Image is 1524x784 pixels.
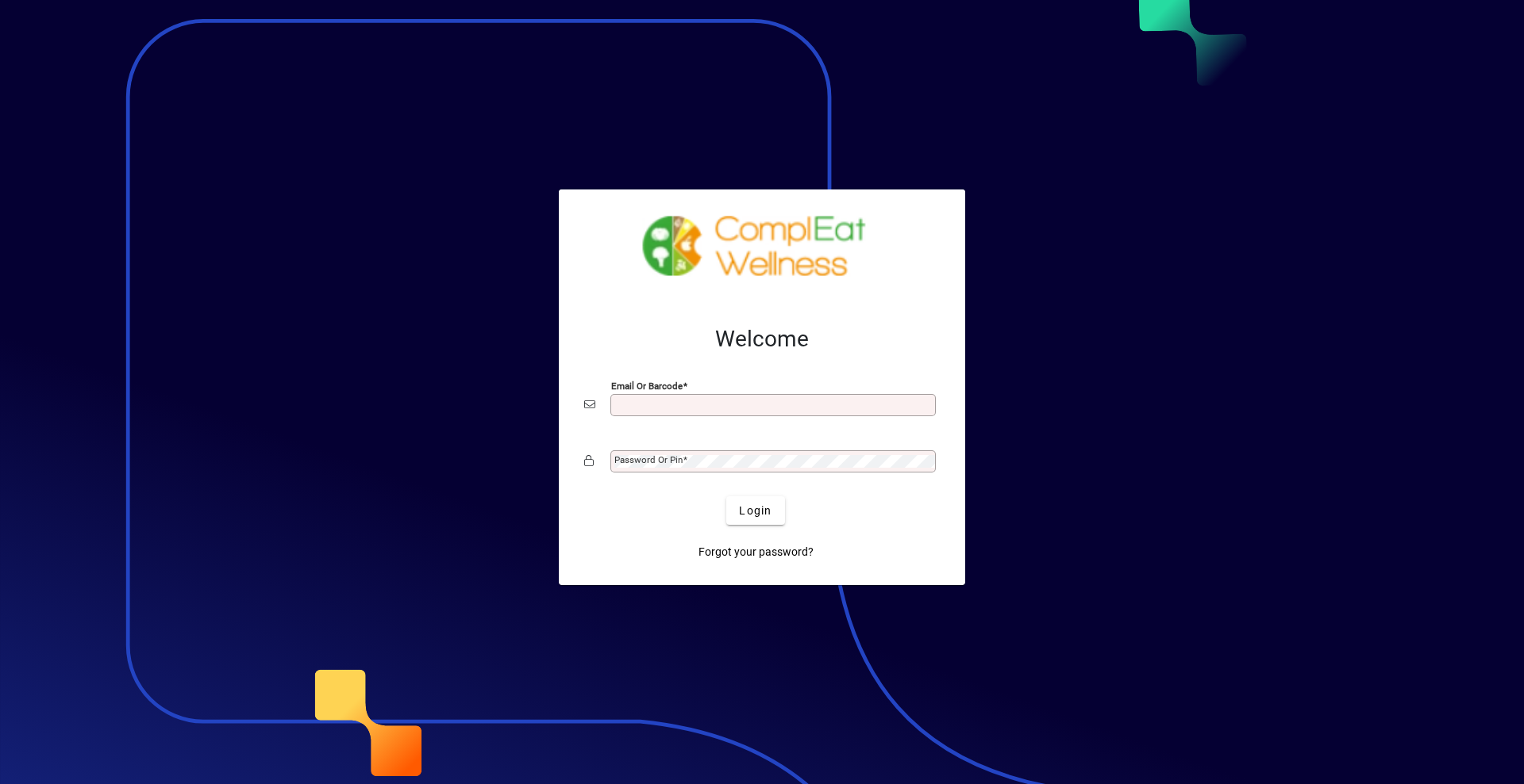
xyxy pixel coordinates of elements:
[698,544,814,560] span: Forgot your password?
[614,454,683,465] mat-label: Password or Pin
[692,537,820,566] a: Forgot your password?
[611,381,683,392] mat-label: Email or Barcode
[739,503,772,519] span: Login
[726,496,784,525] button: Login
[584,326,940,353] h2: Welcome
